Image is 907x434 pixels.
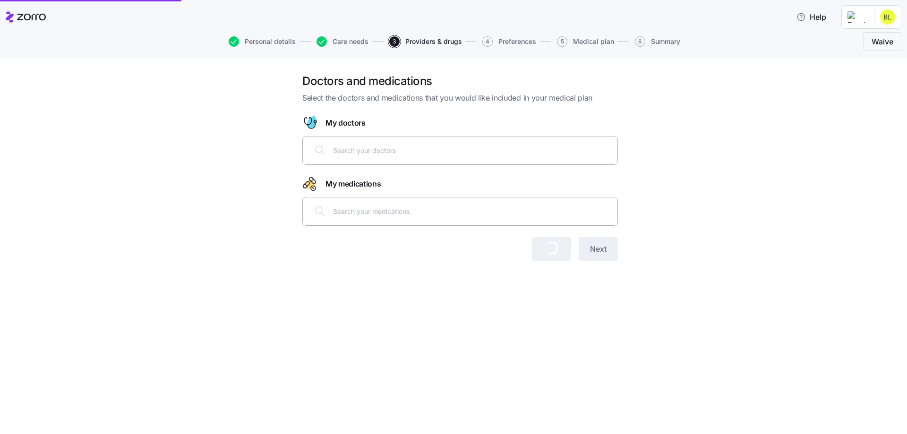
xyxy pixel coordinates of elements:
a: Care needs [315,36,368,47]
button: 4Preferences [482,36,536,47]
span: Care needs [333,38,368,45]
button: Care needs [317,36,368,47]
span: 6 [635,36,645,47]
img: Employer logo [847,11,866,23]
span: My medications [325,178,381,190]
span: Select the doctors and medications that you would like included in your medical plan [302,92,618,104]
span: 3 [389,36,400,47]
span: Next [590,243,607,255]
button: Next [579,237,618,261]
button: 6Summary [635,36,680,47]
button: 5Medical plan [557,36,614,47]
button: Help [789,8,834,26]
button: Personal details [229,36,296,47]
span: 5 [557,36,567,47]
input: Search your doctors [333,145,612,155]
a: Personal details [227,36,296,47]
a: 3Providers & drugs [387,36,462,47]
span: Providers & drugs [405,38,462,45]
span: 4 [482,36,493,47]
img: 301f6adaca03784000fa73adabf33a6b [880,9,895,25]
span: Waive [872,36,893,47]
svg: Doctor figure [302,115,318,130]
span: Preferences [498,38,536,45]
span: Personal details [245,38,296,45]
span: Summary [651,38,680,45]
span: My doctors [325,117,366,129]
h1: Doctors and medications [302,74,618,88]
input: Search your medications [333,206,612,216]
span: Help [796,11,826,23]
svg: Drugs [302,176,318,191]
button: 3Providers & drugs [389,36,462,47]
button: Waive [864,32,901,51]
span: Medical plan [573,38,614,45]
